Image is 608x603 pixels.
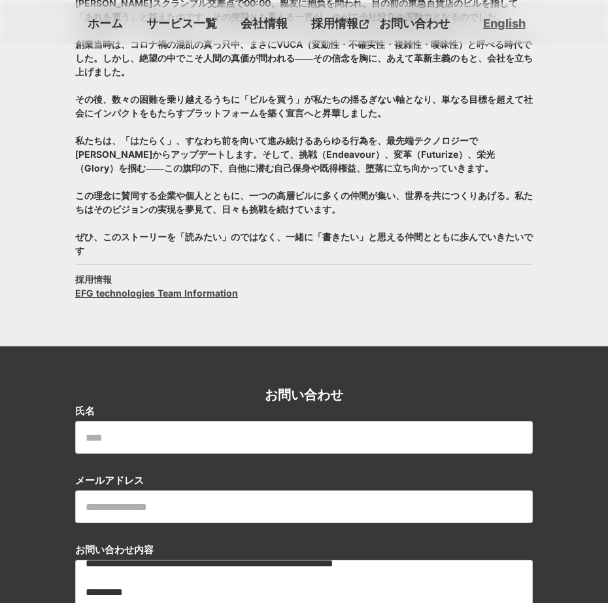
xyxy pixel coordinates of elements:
a: English [483,15,526,31]
a: 採用情報 [306,12,374,34]
a: 会社情報 [235,12,293,34]
a: サービス一覧 [141,12,222,34]
p: お問い合わせ内容 [75,543,154,557]
a: ホーム [82,12,128,34]
a: お問い合わせ [374,12,455,34]
a: EFG technologies Team Information [75,286,238,300]
h2: お問い合わせ [265,386,343,404]
p: 氏名 [75,404,95,418]
p: メールアドレス [75,473,144,487]
p: 採用情報 [306,12,360,34]
h3: 採用情報 [75,272,112,286]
